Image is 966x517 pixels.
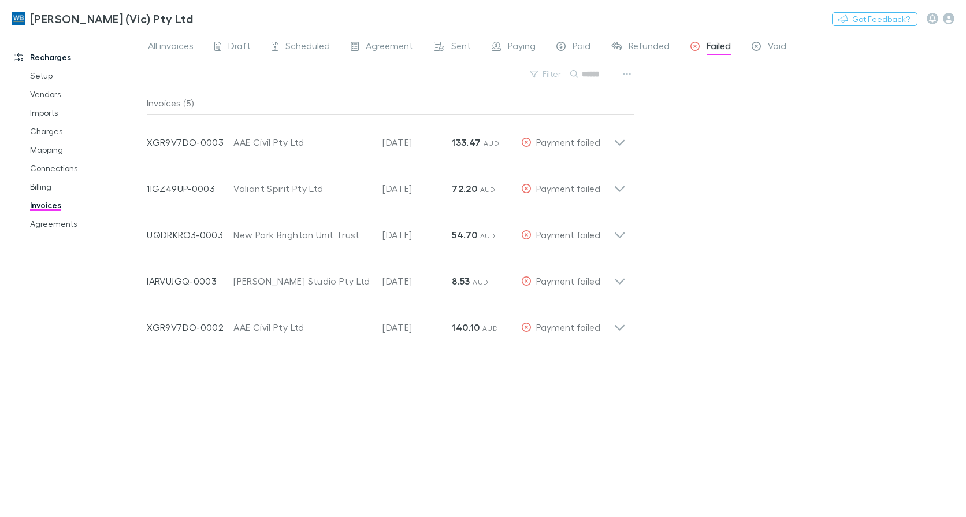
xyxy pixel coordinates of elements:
div: New Park Brighton Unit Trust [233,228,371,242]
span: Draft [228,40,251,55]
p: [DATE] [382,228,452,242]
a: Agreements [18,215,153,233]
span: AUD [473,278,488,286]
strong: 133.47 [452,136,481,148]
span: AUD [482,324,498,333]
span: Agreement [366,40,413,55]
div: IARVUJGQ-0003[PERSON_NAME] Studio Pty Ltd[DATE]8.53 AUDPayment failed [138,253,635,300]
span: Scheduled [285,40,330,55]
button: Got Feedback? [832,12,917,26]
span: Refunded [629,40,670,55]
p: [DATE] [382,182,452,195]
iframe: Intercom live chat [927,478,954,505]
strong: 54.70 [452,229,477,241]
a: [PERSON_NAME] (Vic) Pty Ltd [5,5,200,32]
p: [DATE] [382,135,452,149]
img: William Buck (Vic) Pty Ltd's Logo [12,12,25,25]
div: XGR9V7DO-0002AAE Civil Pty Ltd[DATE]140.10 AUDPayment failed [138,300,635,346]
a: Invoices [18,196,153,215]
span: Void [768,40,786,55]
div: [PERSON_NAME] Studio Pty Ltd [233,274,371,288]
div: UQDRKRO3-0003New Park Brighton Unit Trust[DATE]54.70 AUDPayment failed [138,207,635,253]
span: Payment failed [536,275,600,286]
span: AUD [480,231,496,240]
span: All invoices [148,40,194,55]
span: Payment failed [536,183,600,194]
div: XGR9V7DO-0003AAE Civil Pty Ltd[DATE]133.47 AUDPayment failed [138,115,635,161]
a: Connections [18,159,153,178]
span: Payment failed [536,229,600,240]
p: [DATE] [382,320,452,334]
p: [DATE] [382,274,452,288]
a: Recharges [2,48,153,67]
button: Filter [524,67,568,81]
a: Vendors [18,85,153,104]
a: Mapping [18,141,153,159]
p: 1IGZ49UP-0003 [147,182,233,195]
span: Paying [508,40,536,55]
span: AUD [484,139,499,147]
span: Sent [451,40,471,55]
span: Payment failed [536,322,600,333]
p: UQDRKRO3-0003 [147,228,233,242]
p: XGR9V7DO-0003 [147,135,233,149]
a: Setup [18,67,153,85]
div: 1IGZ49UP-0003Valiant Spirit Pty Ltd[DATE]72.20 AUDPayment failed [138,161,635,207]
span: Paid [573,40,590,55]
div: Valiant Spirit Pty Ltd [233,182,371,195]
strong: 8.53 [452,275,470,287]
span: Failed [707,40,731,55]
span: AUD [480,185,496,194]
a: Charges [18,122,153,141]
span: Payment failed [536,136,600,147]
h3: [PERSON_NAME] (Vic) Pty Ltd [30,12,193,25]
a: Billing [18,178,153,196]
strong: 72.20 [452,183,477,194]
a: Imports [18,104,153,122]
div: AAE Civil Pty Ltd [233,135,371,149]
div: AAE Civil Pty Ltd [233,320,371,334]
p: IARVUJGQ-0003 [147,274,233,288]
p: XGR9V7DO-0002 [147,320,233,334]
strong: 140.10 [452,322,480,333]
